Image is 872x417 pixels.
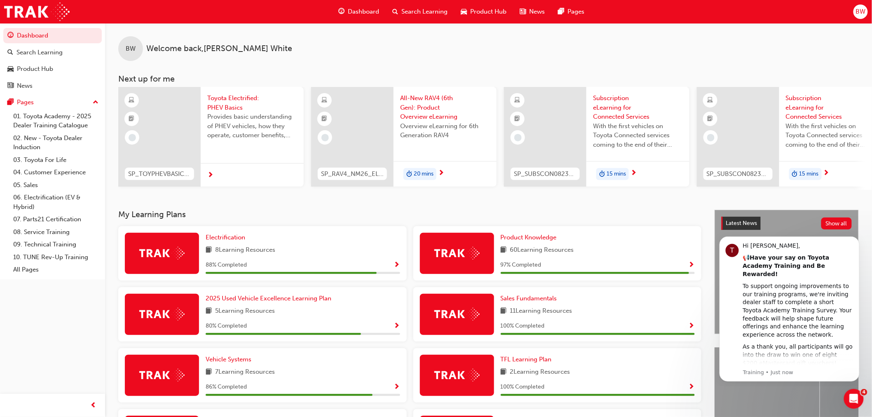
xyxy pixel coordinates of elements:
[10,251,102,264] a: 10. TUNE Rev-Up Training
[504,87,689,187] a: SP_SUBSCON0823_ELSubscription eLearning for Connected ServicesWith the first vehicles on Toyota C...
[558,7,565,17] span: pages-icon
[394,384,400,391] span: Show Progress
[434,247,480,260] img: Trak
[10,263,102,276] a: All Pages
[17,98,34,107] div: Pages
[394,382,400,392] button: Show Progress
[599,169,605,180] span: duration-icon
[118,87,304,187] a: SP_TOYPHEVBASICS_ELToyota Electrified: PHEV BasicsProvides basic understanding of PHEV vehicles, ...
[17,81,33,91] div: News
[7,82,14,90] span: news-icon
[10,213,102,226] a: 07. Parts21 Certification
[7,99,14,106] span: pages-icon
[400,94,490,122] span: All-New RAV4 (6th Gen): Product Overview eLearning
[93,97,98,108] span: up-icon
[386,3,455,20] a: search-iconSearch Learning
[434,369,480,382] img: Trak
[128,169,191,179] span: SP_TOYPHEVBASICS_EL
[206,382,247,392] span: 86 % Completed
[393,7,398,17] span: search-icon
[501,355,555,364] a: TFL Learning Plan
[206,245,212,255] span: book-icon
[799,169,819,179] span: 15 mins
[394,262,400,269] span: Show Progress
[10,238,102,251] a: 09. Technical Training
[321,169,384,179] span: SP_RAV4_NM26_EL01
[438,170,444,177] span: next-icon
[510,367,570,377] span: 2 Learning Resources
[501,234,557,241] span: Product Knowledge
[501,306,507,316] span: book-icon
[552,3,591,20] a: pages-iconPages
[394,321,400,331] button: Show Progress
[471,7,507,16] span: Product Hub
[139,369,185,382] img: Trak
[394,323,400,330] span: Show Progress
[821,218,852,230] button: Show all
[7,32,14,40] span: guage-icon
[7,49,13,56] span: search-icon
[501,295,557,302] span: Sales Fundamentals
[406,169,412,180] span: duration-icon
[501,245,507,255] span: book-icon
[853,5,868,19] button: BW
[722,217,852,230] a: Latest NewsShow all
[3,28,102,43] a: Dashboard
[707,134,715,141] span: learningRecordVerb_NONE-icon
[607,169,626,179] span: 15 mins
[206,356,251,363] span: Vehicle Systems
[118,210,701,219] h3: My Learning Plans
[10,132,102,154] a: 02. New - Toyota Dealer Induction
[501,233,560,242] a: Product Knowledge
[10,166,102,179] a: 04. Customer Experience
[823,170,830,177] span: next-icon
[689,323,695,330] span: Show Progress
[206,234,245,241] span: Electrification
[593,122,683,150] span: With the first vehicles on Toyota Connected services coming to the end of their complimentary per...
[707,169,769,179] span: SP_SUBSCON0823_EL
[689,260,695,270] button: Show Progress
[10,191,102,213] a: 06. Electrification (EV & Hybrid)
[3,78,102,94] a: News
[501,382,545,392] span: 100 % Completed
[689,382,695,392] button: Show Progress
[501,367,507,377] span: book-icon
[530,7,545,16] span: News
[215,245,275,255] span: 8 Learning Resources
[129,95,135,106] span: learningResourceType_ELEARNING-icon
[501,260,541,270] span: 97 % Completed
[129,114,135,124] span: booktick-icon
[3,45,102,60] a: Search Learning
[348,7,380,16] span: Dashboard
[206,306,212,316] span: book-icon
[514,169,577,179] span: SP_SUBSCON0823_EL
[856,7,865,16] span: BW
[515,114,520,124] span: booktick-icon
[510,306,572,316] span: 11 Learning Resources
[501,356,552,363] span: TFL Learning Plan
[715,210,859,334] a: Latest NewsShow allHelp Shape the Future of Toyota Academy Training and Win an eMastercard!Revolu...
[207,172,213,179] span: next-icon
[139,308,185,321] img: Trak
[455,3,513,20] a: car-iconProduct Hub
[501,294,560,303] a: Sales Fundamentals
[689,262,695,269] span: Show Progress
[215,367,275,377] span: 7 Learning Resources
[126,44,136,54] span: BW
[510,245,574,255] span: 60 Learning Resources
[206,260,247,270] span: 88 % Completed
[206,295,331,302] span: 2025 Used Vehicle Excellence Learning Plan
[10,226,102,239] a: 08. Service Training
[3,26,102,95] button: DashboardSearch LearningProduct HubNews
[689,321,695,331] button: Show Progress
[501,321,545,331] span: 100 % Completed
[402,7,448,16] span: Search Learning
[10,110,102,132] a: 01. Toyota Academy - 2025 Dealer Training Catalogue
[16,48,63,57] div: Search Learning
[7,66,14,73] span: car-icon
